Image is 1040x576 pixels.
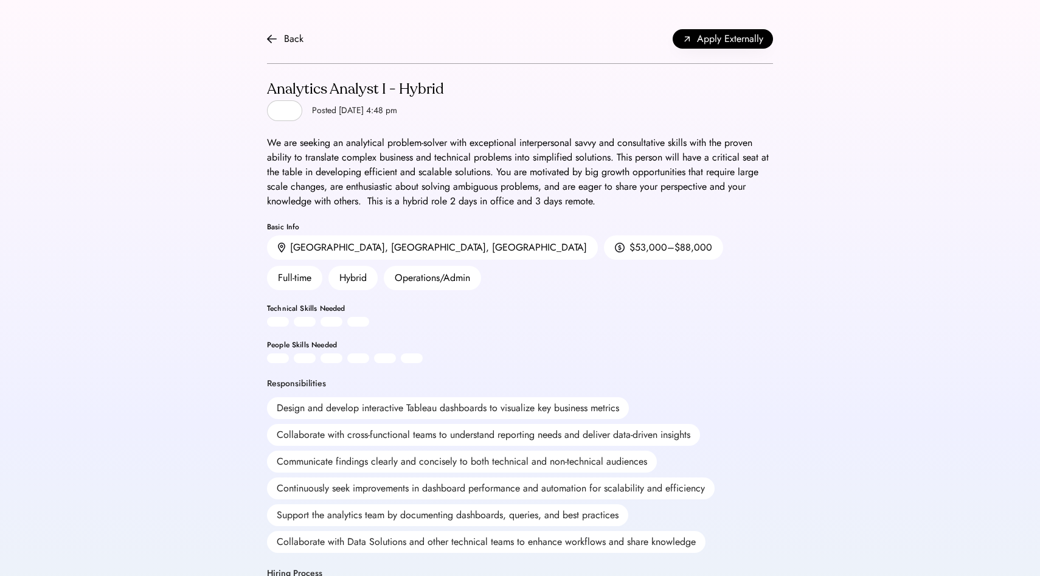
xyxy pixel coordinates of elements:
[267,531,705,553] div: Collaborate with Data Solutions and other technical teams to enhance workflows and share knowledge
[267,451,657,473] div: Communicate findings clearly and concisely to both technical and non-technical audiences
[267,305,773,312] div: Technical Skills Needed
[275,103,289,118] img: yH5BAEAAAAALAAAAAABAAEAAAIBRAA7
[267,397,629,419] div: Design and develop interactive Tableau dashboards to visualize key business metrics
[267,266,322,290] div: Full-time
[697,32,763,46] span: Apply Externally
[284,32,303,46] div: Back
[267,341,773,349] div: People Skills Needed
[290,240,587,255] div: [GEOGRAPHIC_DATA], [GEOGRAPHIC_DATA], [GEOGRAPHIC_DATA]
[267,504,628,526] div: Support the analytics team by documenting dashboards, queries, and best practices
[384,266,481,290] div: Operations/Admin
[267,424,700,446] div: Collaborate with cross-functional teams to understand reporting needs and deliver data-driven ins...
[267,80,444,99] div: Analytics Analyst I - Hybrid
[615,242,625,253] img: money.svg
[267,223,773,231] div: Basic Info
[278,243,285,253] img: location.svg
[267,378,326,390] div: Responsibilities
[267,477,715,499] div: Continuously seek improvements in dashboard performance and automation for scalability and effici...
[267,136,773,209] div: We are seeking an analytical problem-solver with exceptional interpersonal savvy and consultative...
[267,34,277,44] img: arrow-back.svg
[328,266,378,290] div: Hybrid
[629,240,712,255] div: $53,000–$88,000
[673,29,773,49] button: Apply Externally
[312,105,397,117] div: Posted [DATE] 4:48 pm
